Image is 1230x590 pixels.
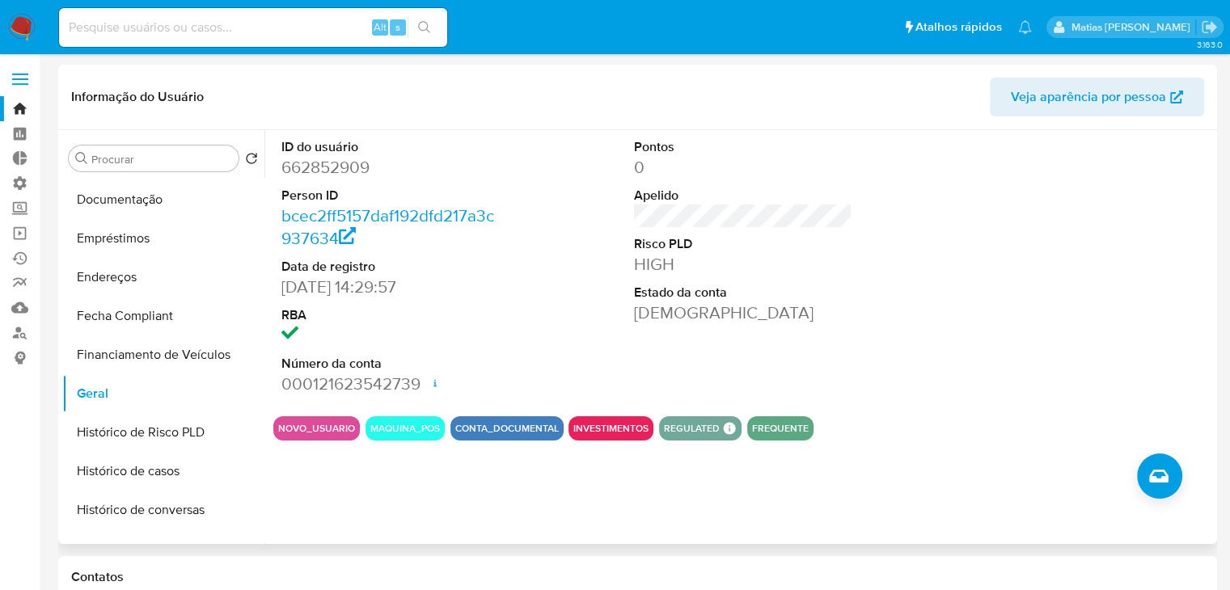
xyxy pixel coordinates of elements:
h1: Informação do Usuário [71,89,204,105]
span: Veja aparência por pessoa [1011,78,1166,116]
button: Histórico de casos [62,452,264,491]
button: Veja aparência por pessoa [990,78,1204,116]
button: Documentação [62,180,264,219]
button: IV Challenges [62,529,264,568]
a: bcec2ff5157daf192dfd217a3c937634 [281,204,494,250]
button: Retornar ao pedido padrão [245,152,258,170]
dd: 0 [634,156,853,179]
dd: [DATE] 14:29:57 [281,276,501,298]
dd: [DEMOGRAPHIC_DATA] [634,301,853,324]
button: Fecha Compliant [62,297,264,335]
dt: Estado da conta [634,284,853,301]
a: Sair [1201,19,1218,36]
button: Empréstimos [62,219,264,258]
button: Histórico de Risco PLD [62,413,264,452]
button: Financiamento de Veículos [62,335,264,374]
dd: HIGH [634,253,853,276]
dt: Data de registro [281,258,501,276]
button: search-icon [408,16,441,39]
button: Histórico de conversas [62,491,264,529]
input: Pesquise usuários ou casos... [59,17,447,38]
dd: 000121623542739 [281,373,501,395]
span: Atalhos rápidos [915,19,1002,36]
input: Procurar [91,152,232,166]
dt: ID do usuário [281,138,501,156]
button: Endereços [62,258,264,297]
dd: 662852909 [281,156,501,179]
h1: Contatos [71,569,1204,585]
dt: Número da conta [281,355,501,373]
button: Geral [62,374,264,413]
span: Alt [374,19,387,35]
dt: RBA [281,306,501,324]
dt: Risco PLD [634,235,853,253]
span: s [395,19,400,35]
dt: Person ID [281,187,501,204]
button: Procurar [75,152,88,165]
dt: Apelido [634,187,853,204]
p: matias.logusso@mercadopago.com.br [1071,19,1195,35]
a: Notificações [1018,20,1032,34]
dt: Pontos [634,138,853,156]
